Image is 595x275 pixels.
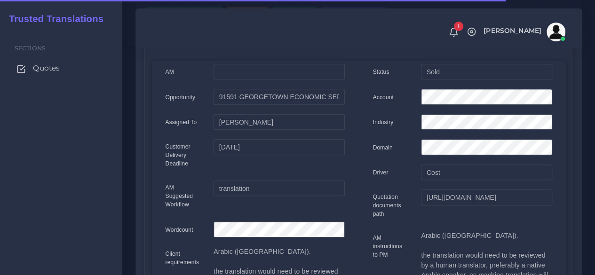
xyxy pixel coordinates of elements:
[214,114,344,130] input: pm
[484,27,541,34] span: [PERSON_NAME]
[479,23,569,41] a: [PERSON_NAME]avatar
[373,93,394,102] label: Account
[454,22,463,31] span: 1
[2,13,103,24] h2: Trusted Translations
[7,58,115,78] a: Quotes
[2,11,103,27] a: Trusted Translations
[166,142,200,168] label: Customer Delivery Deadline
[373,118,394,126] label: Industry
[373,193,407,218] label: Quotation documents path
[33,63,60,73] span: Quotes
[166,183,200,209] label: AM Suggested Workflow
[15,45,46,52] span: Sections
[373,143,393,152] label: Domain
[166,118,197,126] label: Assigned To
[166,68,174,76] label: AM
[166,226,193,234] label: Wordcount
[373,234,407,259] label: AM instructions to PM
[547,23,565,41] img: avatar
[166,93,196,102] label: Opportunity
[445,27,462,37] a: 1
[373,68,389,76] label: Status
[166,250,200,267] label: Client requirements
[373,168,389,177] label: Driver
